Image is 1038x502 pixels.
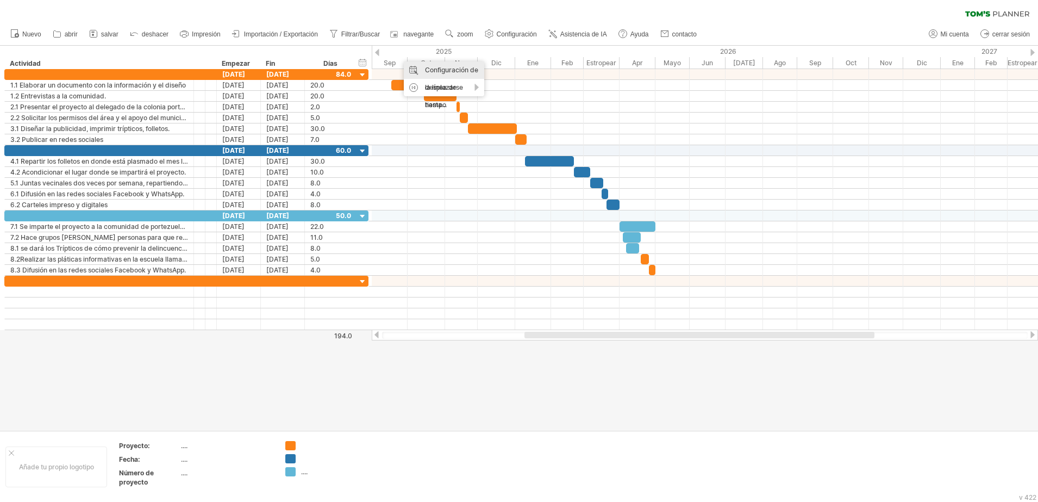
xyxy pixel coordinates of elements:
span: cerrar sesión [992,30,1030,38]
div: 8.1 se dará los Trípticos de cómo prevenir la delincuencia, Y las pláticas las dará la policía. [10,243,188,253]
div: Fin [266,58,298,69]
div: 30.0 [310,123,351,134]
div: January 2027 [941,57,975,69]
div: .... [301,467,360,476]
span: Configuración [497,30,537,38]
div: [DATE] [261,254,305,264]
span: Asistencia de IA [560,30,607,38]
div: [DATE] [217,221,261,232]
div: [DATE] [261,221,305,232]
div: [DATE] [261,189,305,199]
div: 3.1 Diseñar la publicidad, imprimir trípticos, folletos. [10,123,188,134]
div: June 2026 [690,57,726,69]
div: 2.2 Solicitar los permisos del área y el apoyo del municipio de [GEOGRAPHIC_DATA]. [10,113,188,123]
div: [DATE] [217,232,261,243]
div: [DATE] [217,80,261,90]
font: Añade tu propio logotipo [19,463,94,471]
div: 6.2 Carteles impreso y digitales [10,200,188,210]
div: December 2026 [903,57,941,69]
div: September 2026 [797,57,833,69]
span: salvar [101,30,118,38]
div: October 2025 [408,57,445,69]
div: v 422 [1019,493,1036,501]
div: [DATE] [217,265,261,275]
div: Actividad [10,58,187,69]
span: Impresión [192,30,221,38]
div: 10.0 [310,167,351,177]
span: Importación / Exportación [244,30,318,38]
div: 8.0 [310,243,351,253]
div: [DATE] [217,243,261,253]
div: 20.0 [310,91,351,101]
div: [DATE] [261,80,305,90]
div: [DATE] [261,178,305,188]
div: [DATE] [217,156,261,166]
a: cerrar sesión [978,27,1033,41]
div: November 2026 [869,57,903,69]
div: [DATE] [261,123,305,134]
div: [DATE] [217,113,261,123]
div: [DATE] [217,134,261,145]
div: November 2025 [445,57,478,69]
div: May 2026 [655,57,690,69]
a: zoom [442,27,476,41]
div: 5.1 Juntas vecinales dos veces por semana, repartiendo los trípticos con las medidas preventivas. [10,178,188,188]
div: March 2026 [584,57,620,69]
div: [DATE] [261,200,305,210]
div: 4.0 [310,189,351,199]
div: 8.3 Difusión en las redes sociales Facebook y WhatsApp. [10,265,188,275]
a: Filtrar/Buscar [327,27,383,41]
div: 11.0 [310,232,351,243]
div: 4.1 Repartir los folletos en donde está plasmado el mes los días, los horarios y el lugar con ayu... [10,156,188,166]
div: [DATE] [217,167,261,177]
div: [DATE] [261,265,305,275]
div: Configuración de la línea de tiempo [404,61,484,114]
a: navegante [389,27,437,41]
a: Ayuda [616,27,652,41]
div: July 2026 [726,57,763,69]
div: [DATE] [261,243,305,253]
div: 7.2 Hace grupos [PERSON_NAME] personas para que realicen las diferentes actividades deportivas. [10,232,188,243]
a: contacto [658,27,700,41]
div: .... [181,455,272,464]
div: 6.1 Difusión en las redes sociales Facebook y WhatsApp. [10,189,188,199]
span: deshacer [142,30,168,38]
div: Fecha: [119,455,179,464]
div: 1.2 Entrevistas a la comunidad. [10,91,188,101]
div: [DATE] [261,210,305,221]
div: [DATE] [261,102,305,112]
div: 7.1 Se imparte el proyecto a la comunidad de portezuelos con información de prevención de delincu... [10,221,188,232]
a: deshacer [127,27,172,41]
span: navegante [403,30,434,38]
div: [DATE] [217,91,261,101]
div: 20.0 [310,80,351,90]
div: 4.2 Acondicionar el lugar donde se impartirá el proyecto. [10,167,188,177]
div: [DATE] [217,123,261,134]
div: 8.0 [310,178,351,188]
div: October 2026 [833,57,869,69]
div: [DATE] [217,210,261,221]
a: Importación / Exportación [229,27,321,41]
div: [DATE] [261,91,305,101]
a: Nuevo [8,27,45,41]
div: [DATE] [261,167,305,177]
div: [DATE] [261,232,305,243]
div: February 2027 [975,57,1008,69]
div: [DATE] [261,156,305,166]
span: Ayuda [630,30,649,38]
div: 194.0 [305,332,352,340]
div: Días [304,58,356,69]
div: 4.0 [310,265,351,275]
a: Asistencia de IA [546,27,610,41]
div: 2.0 [310,102,351,112]
div: [DATE] [261,145,305,156]
div: 22.0 [310,221,351,232]
div: Empezar [222,58,254,69]
div: .... [181,468,272,478]
span: contacto [672,30,697,38]
div: [DATE] [261,69,305,79]
div: Proyecto: [119,441,179,450]
div: .... [181,441,272,450]
div: [DATE] [217,178,261,188]
div: February 2026 [551,57,584,69]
